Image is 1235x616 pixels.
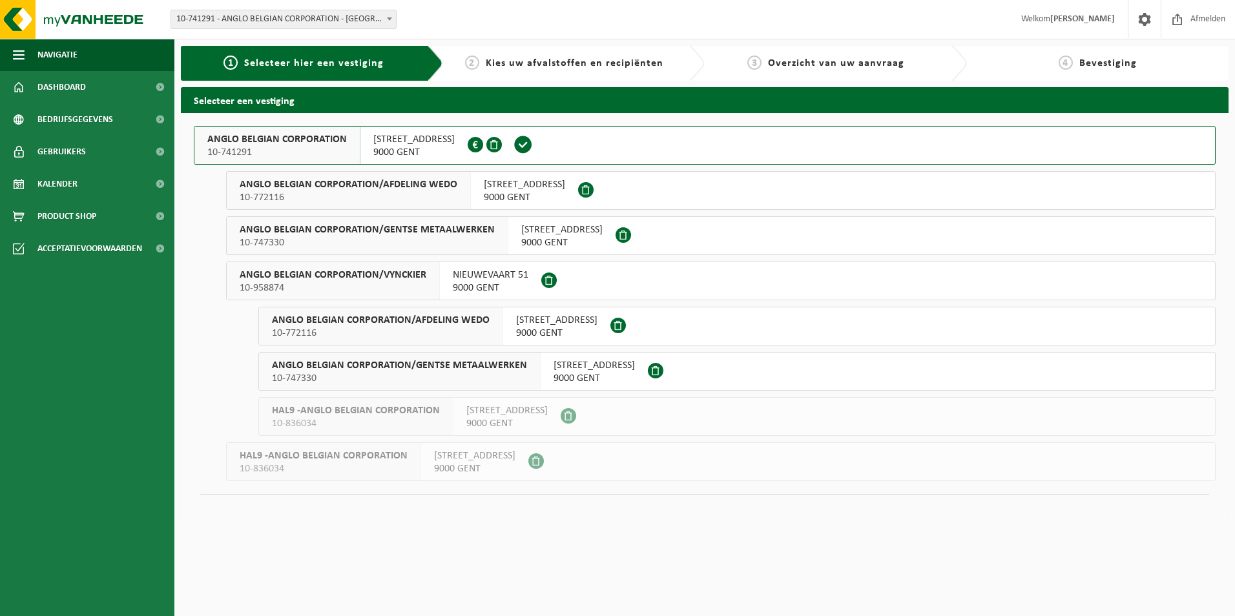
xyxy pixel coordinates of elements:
button: ANGLO BELGIAN CORPORATION/GENTSE METAALWERKEN 10-747330 [STREET_ADDRESS]9000 GENT [226,216,1216,255]
span: 10-772116 [272,327,490,340]
span: 10-747330 [240,236,495,249]
span: 9000 GENT [466,417,548,430]
span: ANGLO BELGIAN CORPORATION/GENTSE METAALWERKEN [272,359,527,372]
span: Acceptatievoorwaarden [37,232,142,265]
span: Selecteer hier een vestiging [244,58,384,68]
span: 9000 GENT [434,462,515,475]
span: Bedrijfsgegevens [37,103,113,136]
span: HAL9 -ANGLO BELGIAN CORPORATION [240,449,408,462]
span: 9000 GENT [453,282,528,294]
span: 10-741291 - ANGLO BELGIAN CORPORATION - GENT [171,10,396,28]
span: 10-958874 [240,282,426,294]
span: [STREET_ADDRESS] [516,314,597,327]
span: [STREET_ADDRESS] [434,449,515,462]
span: ANGLO BELGIAN CORPORATION/GENTSE METAALWERKEN [240,223,495,236]
span: Kies uw afvalstoffen en recipiënten [486,58,663,68]
span: 10-836034 [272,417,440,430]
span: 10-741291 [207,146,347,159]
strong: [PERSON_NAME] [1050,14,1115,24]
span: [STREET_ADDRESS] [466,404,548,417]
span: Dashboard [37,71,86,103]
span: Navigatie [37,39,78,71]
span: [STREET_ADDRESS] [373,133,455,146]
span: 9000 GENT [521,236,603,249]
span: 1 [223,56,238,70]
span: ANGLO BELGIAN CORPORATION [207,133,347,146]
button: ANGLO BELGIAN CORPORATION/AFDELING WEDO 10-772116 [STREET_ADDRESS]9000 GENT [258,307,1216,345]
span: NIEUWEVAART 51 [453,269,528,282]
h2: Selecteer een vestiging [181,87,1229,112]
span: Gebruikers [37,136,86,168]
button: ANGLO BELGIAN CORPORATION/GENTSE METAALWERKEN 10-747330 [STREET_ADDRESS]9000 GENT [258,352,1216,391]
button: ANGLO BELGIAN CORPORATION/AFDELING WEDO 10-772116 [STREET_ADDRESS]9000 GENT [226,171,1216,210]
span: 10-741291 - ANGLO BELGIAN CORPORATION - GENT [171,10,397,29]
span: ANGLO BELGIAN CORPORATION/AFDELING WEDO [272,314,490,327]
span: 9000 GENT [373,146,455,159]
span: Bevestiging [1079,58,1137,68]
span: ANGLO BELGIAN CORPORATION/AFDELING WEDO [240,178,457,191]
span: 9000 GENT [516,327,597,340]
span: HAL9 -ANGLO BELGIAN CORPORATION [272,404,440,417]
span: 9000 GENT [484,191,565,204]
span: [STREET_ADDRESS] [554,359,635,372]
span: 2 [465,56,479,70]
span: Kalender [37,168,78,200]
span: 3 [747,56,762,70]
span: ANGLO BELGIAN CORPORATION/VYNCKIER [240,269,426,282]
span: 9000 GENT [554,372,635,385]
button: ANGLO BELGIAN CORPORATION/VYNCKIER 10-958874 NIEUWEVAART 519000 GENT [226,262,1216,300]
span: 10-772116 [240,191,457,204]
span: 4 [1059,56,1073,70]
span: [STREET_ADDRESS] [521,223,603,236]
span: [STREET_ADDRESS] [484,178,565,191]
button: ANGLO BELGIAN CORPORATION 10-741291 [STREET_ADDRESS]9000 GENT [194,126,1216,165]
span: Overzicht van uw aanvraag [768,58,904,68]
span: Product Shop [37,200,96,232]
span: 10-747330 [272,372,527,385]
span: 10-836034 [240,462,408,475]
